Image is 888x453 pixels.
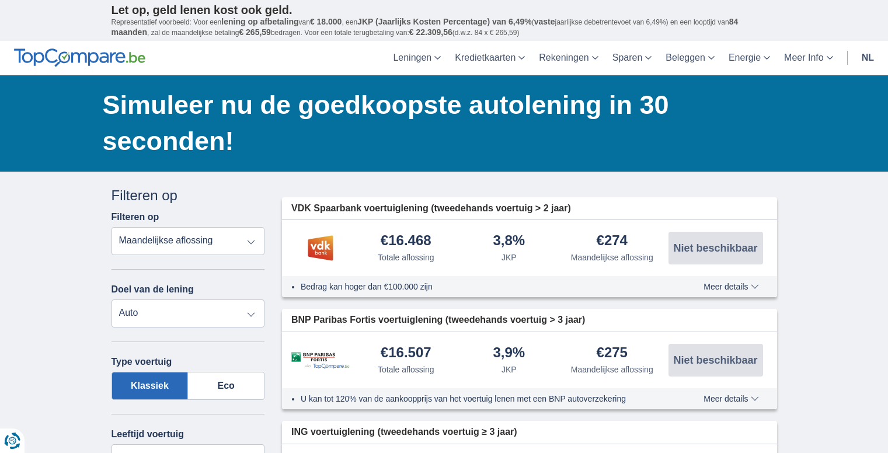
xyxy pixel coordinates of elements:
[301,281,661,292] li: Bedrag kan hoger dan €100.000 zijn
[301,393,661,405] li: U kan tot 120% van de aankoopprijs van het voertuig lenen met een BNP autoverzekering
[291,426,517,439] span: ING voertuiglening (tweedehands voertuig ≥ 3 jaar)
[571,252,653,263] div: Maandelijkse aflossing
[291,352,350,369] img: product.pl.alt BNP Paribas Fortis
[381,234,431,249] div: €16.468
[571,364,653,375] div: Maandelijkse aflossing
[310,17,342,26] span: € 18.000
[668,344,763,377] button: Niet beschikbaar
[722,41,777,75] a: Energie
[409,27,452,37] span: € 22.309,56
[502,364,517,375] div: JKP
[695,394,767,403] button: Meer details
[112,212,159,222] label: Filteren op
[112,17,777,38] p: Representatief voorbeeld: Voor een van , een ( jaarlijkse debetrentevoet van 6,49%) en een loopti...
[668,232,763,264] button: Niet beschikbaar
[386,41,448,75] a: Leningen
[695,282,767,291] button: Meer details
[704,395,758,403] span: Meer details
[188,372,264,400] label: Eco
[534,17,555,26] span: vaste
[103,87,777,159] h1: Simuleer nu de goedkoopste autolening in 30 seconden!
[378,252,434,263] div: Totale aflossing
[112,372,189,400] label: Klassiek
[112,17,739,37] span: 84 maanden
[291,202,571,215] span: VDK Spaarbank voertuiglening (tweedehands voertuig > 2 jaar)
[704,283,758,291] span: Meer details
[291,234,350,263] img: product.pl.alt VDK bank
[597,346,628,361] div: €275
[532,41,605,75] a: Rekeningen
[239,27,271,37] span: € 265,59
[673,243,757,253] span: Niet beschikbaar
[448,41,532,75] a: Kredietkaarten
[221,17,298,26] span: lening op afbetaling
[777,41,840,75] a: Meer Info
[659,41,722,75] a: Beleggen
[673,355,757,365] span: Niet beschikbaar
[381,346,431,361] div: €16.507
[502,252,517,263] div: JKP
[112,284,194,295] label: Doel van de lening
[357,17,532,26] span: JKP (Jaarlijks Kosten Percentage) van 6,49%
[597,234,628,249] div: €274
[112,186,265,205] div: Filteren op
[112,429,184,440] label: Leeftijd voertuig
[378,364,434,375] div: Totale aflossing
[605,41,659,75] a: Sparen
[855,41,881,75] a: nl
[112,357,172,367] label: Type voertuig
[14,48,145,67] img: TopCompare
[493,234,525,249] div: 3,8%
[493,346,525,361] div: 3,9%
[112,3,777,17] p: Let op, geld lenen kost ook geld.
[291,313,585,327] span: BNP Paribas Fortis voertuiglening (tweedehands voertuig > 3 jaar)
